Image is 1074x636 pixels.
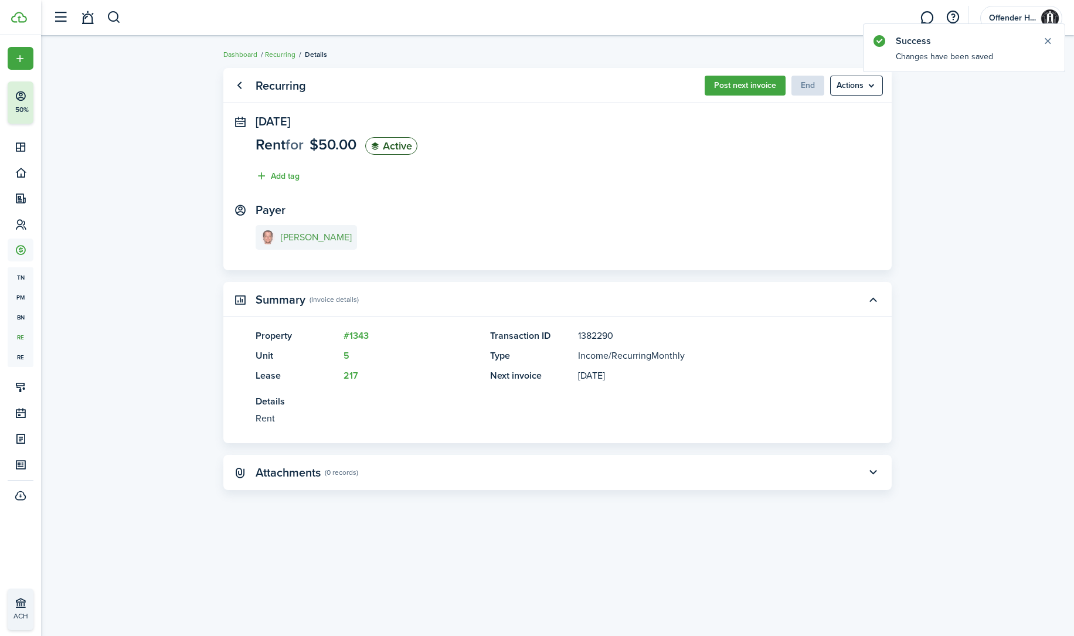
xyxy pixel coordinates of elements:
a: ACH [8,589,33,630]
panel-main-title: Lease [256,369,338,383]
button: 50% [8,81,105,124]
panel-main-title: Property [256,329,338,343]
a: Recurring [265,49,295,60]
button: Open sidebar [49,6,72,29]
panel-main-description: Rent [256,411,824,426]
button: Add tag [256,169,300,183]
panel-main-title: Summary [256,293,305,307]
panel-main-title: Recurring [256,79,306,93]
span: $50.00 [310,134,356,155]
panel-main-body: Toggle accordion [223,329,892,443]
panel-main-description: 1382290 [578,329,824,343]
span: Recurring Monthly [611,349,685,362]
a: 217 [344,369,358,382]
a: 5 [344,349,349,362]
notify-body: Changes have been saved [864,50,1065,72]
img: TenantCloud [11,12,27,23]
a: pm [8,287,33,307]
a: re [8,327,33,347]
menu-btn: Actions [830,76,883,96]
a: re [8,347,33,367]
img: James Halbrook III [261,230,275,244]
panel-main-description: [DATE] [578,369,824,383]
span: for [286,134,304,155]
button: Toggle accordion [863,462,883,482]
a: #1343 [344,329,369,342]
panel-main-title: Next invoice [490,369,572,383]
button: Post next invoice [705,76,786,96]
panel-main-description: / [578,349,824,363]
panel-main-title: Transaction ID [490,329,572,343]
panel-main-title: Unit [256,349,338,363]
panel-main-title: Details [256,394,824,409]
p: ACH [13,611,83,621]
a: Notifications [76,3,98,33]
p: 50% [15,105,29,115]
button: Open resource center [943,8,963,28]
a: tn [8,267,33,287]
panel-main-title: Type [490,349,572,363]
span: [DATE] [256,113,290,130]
a: bn [8,307,33,327]
a: Dashboard [223,49,257,60]
button: Toggle accordion [863,290,883,310]
panel-main-title: Attachments [256,466,321,479]
notify-title: Success [896,34,1031,48]
a: Messaging [916,3,938,33]
a: Go back [229,76,249,96]
span: Details [305,49,327,60]
status: Active [365,137,417,155]
span: Rent [256,134,286,155]
panel-main-title: Payer [256,203,286,217]
a: James Halbrook III[PERSON_NAME] [256,225,357,250]
span: Income [578,349,609,362]
panel-main-subtitle: (0 records) [325,467,358,478]
e-details-info-title: [PERSON_NAME] [281,232,352,243]
panel-main-subtitle: (Invoice details) [310,294,359,305]
button: Close notify [1039,33,1056,49]
button: Search [107,8,121,28]
span: Offender Housing Management, LLC [989,14,1036,22]
button: Open menu [830,76,883,96]
button: Open menu [8,47,33,70]
img: Offender Housing Management, LLC [1041,9,1059,28]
